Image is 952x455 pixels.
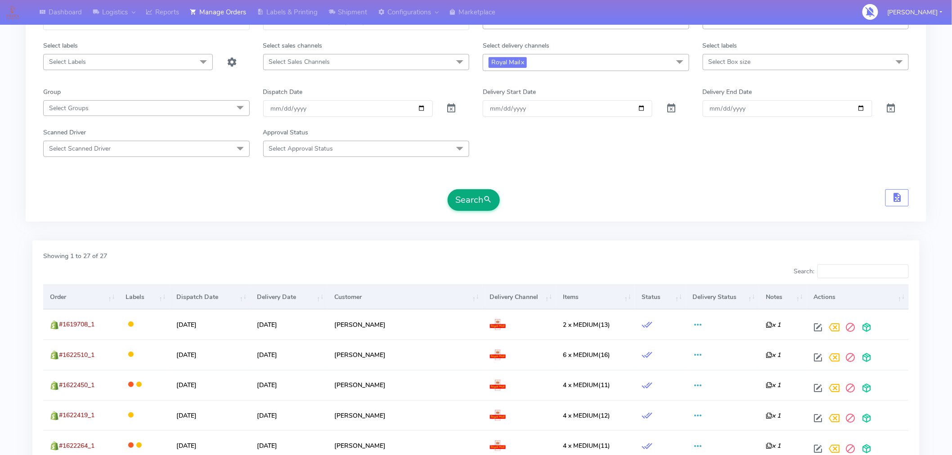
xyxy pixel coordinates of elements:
span: Select Order Type [489,17,539,26]
img: Royal Mail [490,350,506,361]
img: shopify.png [50,381,59,390]
th: Notes: activate to sort column ascending [759,285,807,309]
label: Group [43,87,61,97]
span: (11) [563,442,610,450]
th: Labels: activate to sort column ascending [119,285,170,309]
span: Select Box size [709,58,751,66]
th: Delivery Date: activate to sort column ascending [250,285,328,309]
label: Delivery Start Date [483,87,536,97]
span: Royal Mail [489,57,527,67]
td: [DATE] [170,339,250,370]
i: x 1 [766,411,781,420]
span: Select Sales Channels [269,58,330,66]
th: Items: activate to sort column ascending [556,285,635,309]
img: shopify.png [50,442,59,451]
th: Status: activate to sort column ascending [635,285,686,309]
th: Dispatch Date: activate to sort column ascending [170,285,250,309]
span: #1619708_1 [59,320,94,329]
th: Delivery Status: activate to sort column ascending [686,285,759,309]
th: Actions: activate to sort column ascending [807,285,909,309]
input: Search: [817,264,909,279]
span: #1622450_1 [59,381,94,389]
label: Scanned Driver [43,128,86,137]
i: x 1 [766,351,781,359]
label: Search: [794,264,909,279]
label: Approval Status [263,128,309,137]
span: Select Approval Status [269,144,333,153]
td: [PERSON_NAME] [328,370,483,400]
i: x 1 [766,381,781,389]
a: x [520,57,524,67]
span: 4 x MEDIUM [563,381,598,389]
td: [PERSON_NAME] [328,339,483,370]
span: (13) [563,321,610,329]
label: Select delivery channels [483,41,549,50]
td: [DATE] [170,400,250,430]
span: 4 x MEDIUM [563,411,598,420]
span: #1622510_1 [59,351,94,359]
td: [DATE] [170,309,250,339]
img: shopify.png [50,411,59,420]
span: Select Labels [49,58,86,66]
span: 6 x MEDIUM [563,351,598,359]
img: Royal Mail [490,319,506,330]
button: [PERSON_NAME] [881,3,949,22]
span: #1622419_1 [59,411,94,419]
label: Delivery End Date [703,87,752,97]
td: [PERSON_NAME] [328,309,483,339]
td: [DATE] [250,339,328,370]
th: Customer: activate to sort column ascending [328,285,483,309]
td: [PERSON_NAME] [328,400,483,430]
span: (16) [563,351,610,359]
label: Showing 1 to 27 of 27 [43,251,107,261]
th: Order: activate to sort column ascending [43,285,119,309]
i: x 1 [766,321,781,329]
span: 2 x MEDIUM [563,321,598,329]
span: (11) [563,381,610,389]
button: Search [448,189,500,211]
td: [DATE] [250,370,328,400]
i: x 1 [766,442,781,450]
span: #1622264_1 [59,442,94,450]
img: Royal Mail [490,380,506,391]
td: [DATE] [170,370,250,400]
span: Select status [709,17,745,26]
span: (12) [563,411,610,420]
span: 4 x MEDIUM [563,442,598,450]
span: Select Scanned Driver [49,144,111,153]
img: shopify.png [50,351,59,360]
td: [DATE] [250,400,328,430]
label: Select sales channels [263,41,323,50]
img: shopify.png [50,321,59,330]
label: Dispatch Date [263,87,303,97]
label: Select labels [43,41,78,50]
td: [DATE] [250,309,328,339]
label: Select labels [703,41,737,50]
img: Royal Mail [490,441,506,451]
span: Select Groups [49,104,89,112]
th: Delivery Channel: activate to sort column ascending [483,285,556,309]
img: Royal Mail [490,410,506,421]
